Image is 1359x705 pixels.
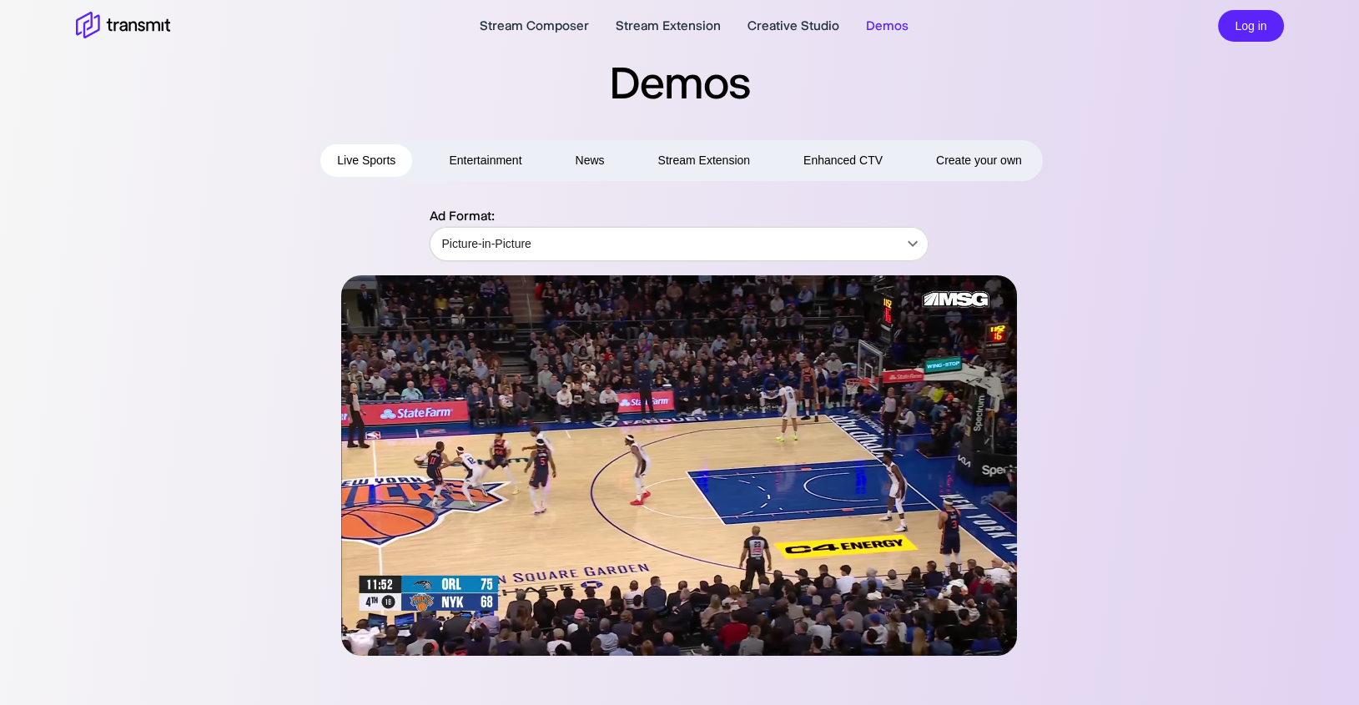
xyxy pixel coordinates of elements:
p: Ad Format: [429,206,929,226]
a: Demos [866,16,909,36]
a: Stream Composer [480,16,589,36]
button: Create your own [919,144,1039,177]
a: Creative Studio [747,16,839,36]
a: Stream Extension [616,16,721,36]
div: Picture-in-Picture [430,220,929,267]
button: Log in [1218,10,1283,43]
span: Create your own [936,150,1022,171]
button: Live Sports [320,144,412,177]
button: Stream Extension [642,144,768,177]
h2: Demos [39,53,1321,112]
button: News [559,144,622,177]
button: Enhanced CTV [787,144,899,177]
button: Entertainment [432,144,538,177]
a: Log in [1218,17,1283,33]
